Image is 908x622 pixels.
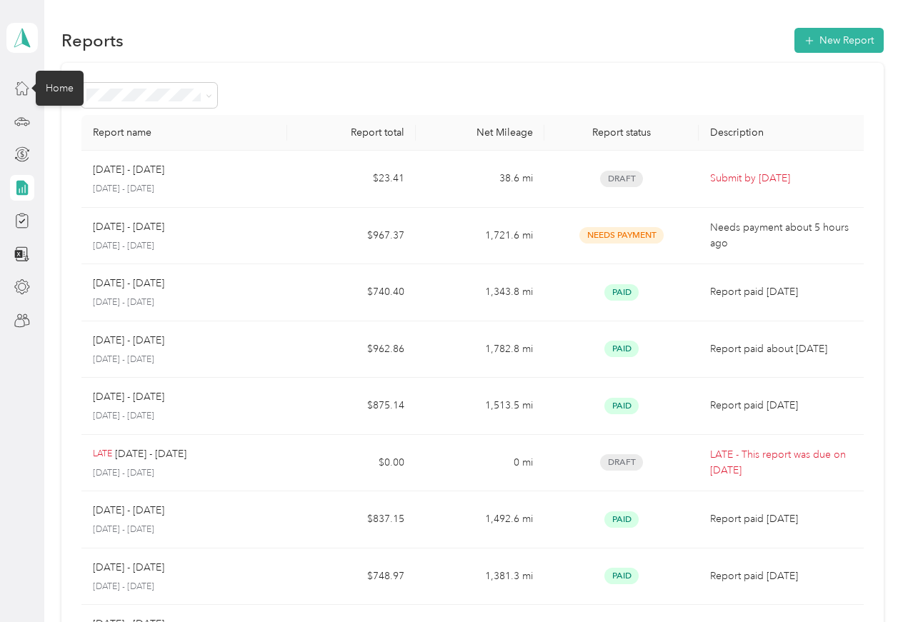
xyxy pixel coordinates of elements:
p: Report paid [DATE] [710,511,859,527]
p: [DATE] - [DATE] [115,446,186,462]
p: [DATE] - [DATE] [93,333,164,348]
p: Report paid [DATE] [710,284,859,300]
td: $0.00 [287,435,416,492]
span: Draft [600,454,643,471]
td: $967.37 [287,208,416,265]
p: [DATE] - [DATE] [93,276,164,291]
th: Report total [287,115,416,151]
td: $875.14 [287,378,416,435]
td: $962.86 [287,321,416,378]
th: Description [699,115,870,151]
p: Needs payment about 5 hours ago [710,220,859,251]
td: 1,381.3 mi [416,548,544,606]
p: [DATE] - [DATE] [93,467,276,480]
p: [DATE] - [DATE] [93,410,276,423]
p: [DATE] - [DATE] [93,353,276,366]
p: [DATE] - [DATE] [93,162,164,178]
p: [DATE] - [DATE] [93,240,276,253]
div: Report status [556,126,687,139]
td: 1,343.8 mi [416,264,544,321]
p: [DATE] - [DATE] [93,523,276,536]
td: 0 mi [416,435,544,492]
th: Net Mileage [416,115,544,151]
div: Home [36,71,84,106]
span: Paid [604,568,639,584]
td: $23.41 [287,151,416,208]
td: 1,492.6 mi [416,491,544,548]
p: Report paid [DATE] [710,398,859,413]
p: [DATE] - [DATE] [93,581,276,593]
span: Paid [604,341,639,357]
span: Paid [604,511,639,528]
h1: Reports [61,33,124,48]
p: [DATE] - [DATE] [93,560,164,576]
p: Report paid about [DATE] [710,341,859,357]
td: $740.40 [287,264,416,321]
span: Draft [600,171,643,187]
td: 38.6 mi [416,151,544,208]
span: Paid [604,284,639,301]
p: [DATE] - [DATE] [93,219,164,235]
td: 1,782.8 mi [416,321,544,378]
p: LATE - This report was due on [DATE] [710,447,859,478]
p: [DATE] - [DATE] [93,389,164,405]
p: Report paid [DATE] [710,568,859,584]
p: [DATE] - [DATE] [93,296,276,309]
p: [DATE] - [DATE] [93,183,276,196]
button: New Report [794,28,884,53]
p: [DATE] - [DATE] [93,503,164,518]
span: Needs Payment [579,227,664,244]
td: $748.97 [287,548,416,606]
span: Paid [604,398,639,414]
td: $837.15 [287,491,416,548]
p: Submit by [DATE] [710,171,859,186]
td: 1,513.5 mi [416,378,544,435]
iframe: Everlance-gr Chat Button Frame [828,542,908,622]
p: LATE [93,448,112,461]
td: 1,721.6 mi [416,208,544,265]
th: Report name [81,115,287,151]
